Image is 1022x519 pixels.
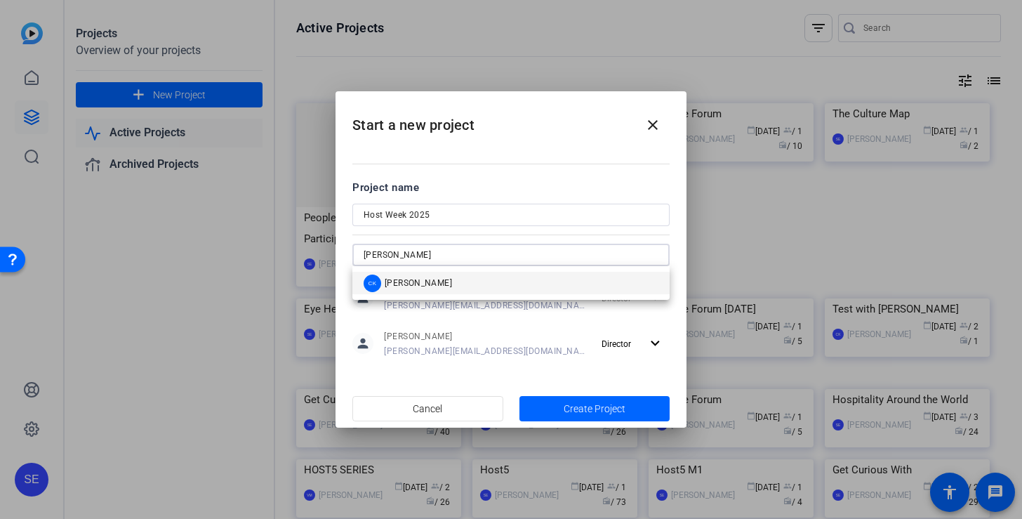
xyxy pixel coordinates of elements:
span: [PERSON_NAME][EMAIL_ADDRESS][DOMAIN_NAME] [384,300,585,311]
div: CK [364,275,381,292]
span: [PERSON_NAME][EMAIL_ADDRESS][DOMAIN_NAME] [384,346,585,357]
h2: Start a new project [336,91,686,148]
input: Enter Project Name [364,206,658,223]
span: [PERSON_NAME] [385,277,452,289]
input: Add others: Type email or team members name [364,247,658,263]
button: Director [596,331,670,356]
mat-icon: close [644,117,661,133]
span: Cancel [413,395,442,422]
mat-icon: person [352,333,373,354]
mat-icon: expand_more [646,335,664,353]
button: Create Project [519,396,670,421]
span: [PERSON_NAME] [384,331,585,342]
div: Project name [352,180,670,195]
span: Create Project [564,402,625,416]
span: Director [602,339,631,349]
button: Cancel [352,396,503,421]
